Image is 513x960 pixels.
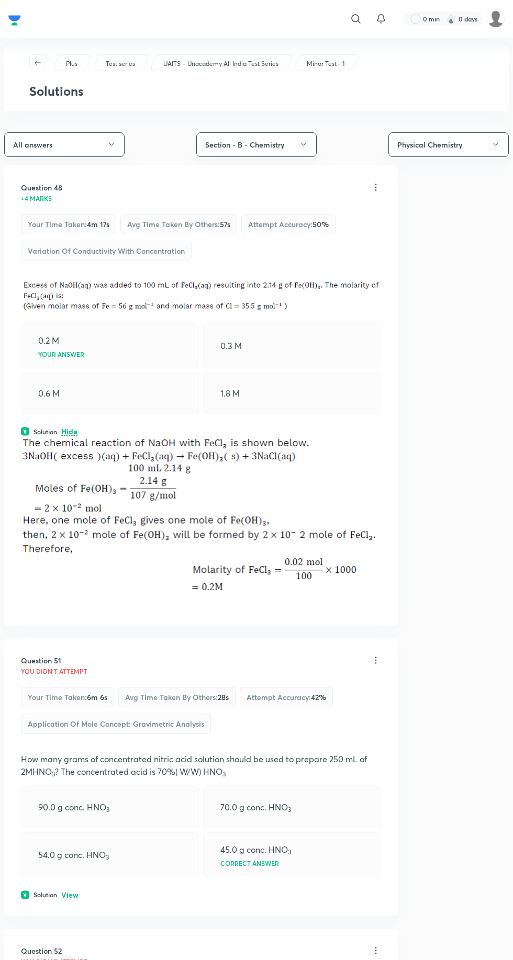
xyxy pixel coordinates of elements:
h5: Question 51 [21,655,61,666]
h5: Question 48 [21,182,62,193]
button: Section - B - Chemistry [196,132,317,157]
span: 28s [218,692,229,702]
a: UAITS – Unacademy All India Test Series [162,59,281,69]
span: 6m 6s [87,692,107,702]
img: Company Logo [8,13,21,28]
sub: 3 [52,770,55,778]
div: Avg time taken by others : [118,687,236,707]
div: Attempt accuracy : [240,687,333,707]
div: Variation of Conductivity with Concentration [21,241,192,261]
p: Correct answer [220,860,279,866]
sub: 3 [106,806,109,814]
p: Your answer [38,351,84,357]
p: You didn't Attempt [21,668,87,674]
p: 0.2 M [38,334,59,347]
p: Hide [61,428,77,436]
h5: Question 52 [21,945,62,956]
p: How many grams of concentrated nitric acid solution should be used to prepare 250 mL of 2MHNO ? T... [21,753,381,778]
button: Physical Chemistry [388,132,509,157]
a: Plus [64,59,80,69]
div: Your time taken : [21,214,116,234]
div: Application of Mole Concept: Gravimetric Analysis [21,714,211,734]
div: Attempt accuracy : [241,214,336,234]
h6: Solution [34,890,57,899]
p: 0.3 M [220,340,242,352]
p: 54.0 g conc. HNO [38,849,109,861]
a: Company Logo [8,13,21,25]
p: UAITS – Unacademy All India Test Series [163,59,278,69]
p: Test series [106,59,135,69]
p: +4 marks [21,195,52,201]
sub: 3 [222,770,226,778]
h6: Solution [34,427,57,436]
div: Your time taken : [21,687,114,707]
span: 42 % [311,692,326,702]
a: Test series [104,59,137,69]
img: solution.svg [21,890,29,899]
img: solution.svg [21,427,29,436]
div: Avg time taken by others : [120,214,237,234]
p: Minor Test - 1 [307,59,344,69]
img: 04-10-25-11:46:30-AM [21,436,381,594]
sub: 3 [106,853,109,861]
span: 4m 17s [87,219,109,229]
p: 1.8 M [220,387,240,400]
p: 90.0 g conc. HNO [38,801,109,814]
a: Minor Test - 1 [305,59,347,69]
span: 50 % [313,219,329,229]
img: streak [446,14,456,24]
p: Plus [66,59,77,69]
img: mayank kumar [487,10,505,28]
button: All answers [4,132,125,157]
p: 0.6 M [38,387,60,400]
sub: 3 [288,806,291,814]
span: 57s [220,219,230,229]
sub: 3 [288,848,291,856]
p: 70.0 g conc. HNO [220,801,291,814]
p: View [61,891,79,899]
p: 45.0 g conc. HNO [220,843,291,856]
h2: Solutions [29,84,484,99]
img: 04-10-25-11:45:04-AM [21,280,381,312]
